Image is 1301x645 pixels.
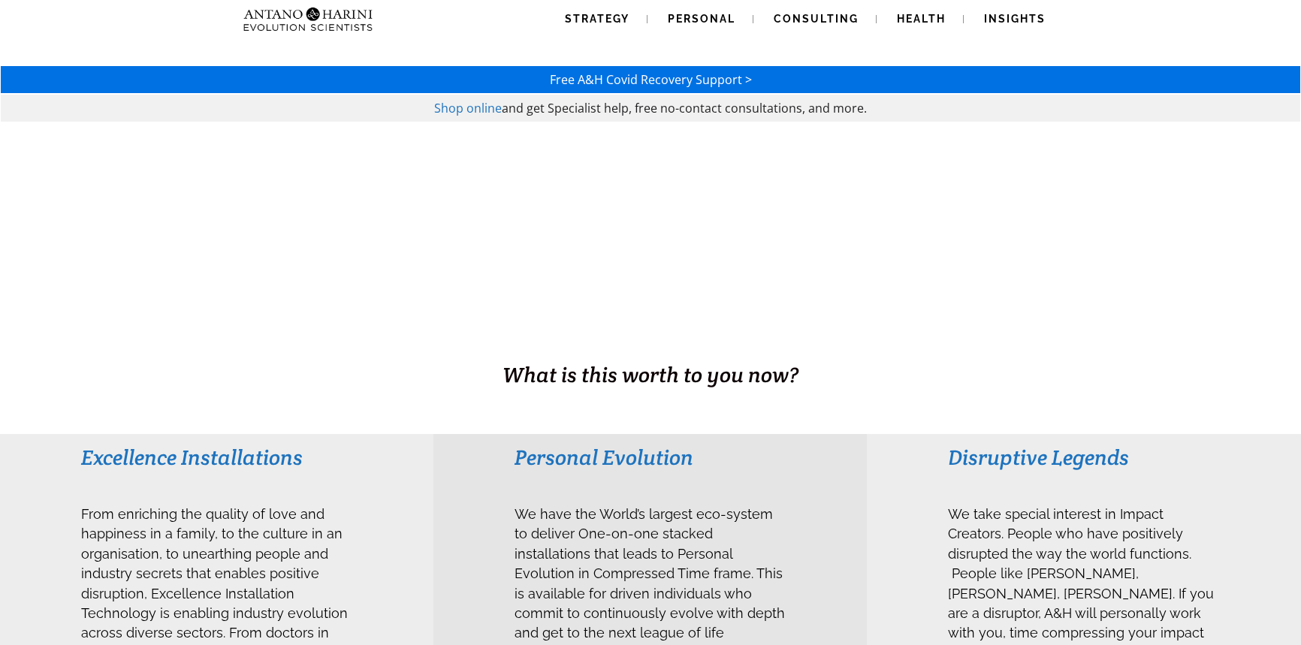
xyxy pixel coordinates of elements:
span: and get Specialist help, free no-contact consultations, and more. [502,100,867,116]
span: Health [897,13,946,25]
h3: Excellence Installations [81,444,352,471]
h3: Disruptive Legends [948,444,1219,471]
span: Personal [668,13,735,25]
h1: BUSINESS. HEALTH. Family. Legacy [2,328,1299,360]
a: Shop online [434,100,502,116]
span: Strategy [565,13,629,25]
h3: Personal Evolution [515,444,786,471]
span: Consulting [774,13,859,25]
a: Free A&H Covid Recovery Support > [550,71,752,88]
span: Insights [984,13,1046,25]
span: What is this worth to you now? [503,361,798,388]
